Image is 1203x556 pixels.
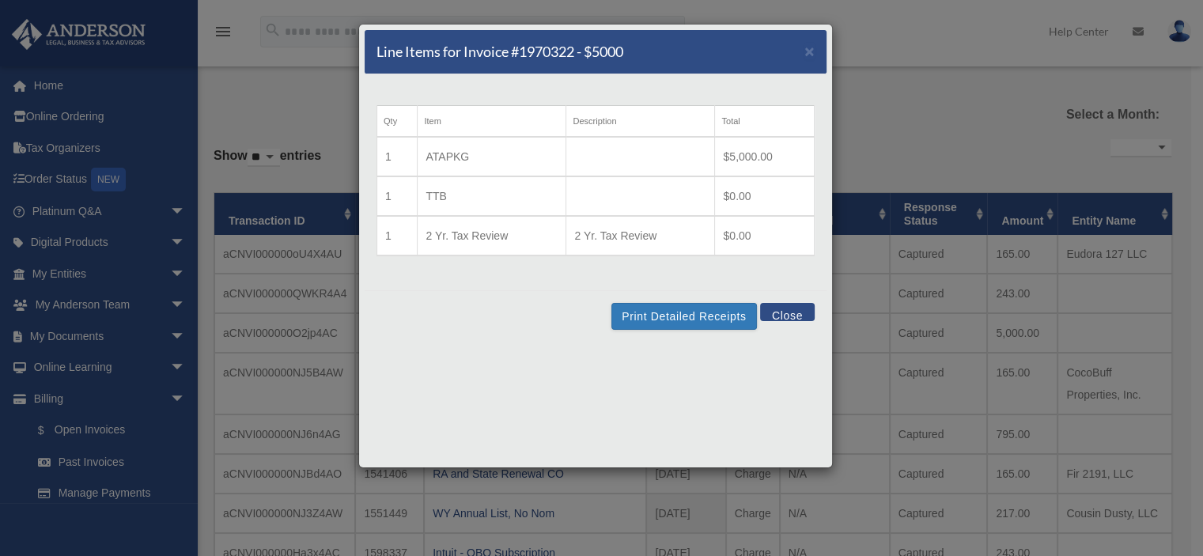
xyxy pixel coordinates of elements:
[611,303,756,330] button: Print Detailed Receipts
[566,106,715,138] th: Description
[377,137,418,176] td: 1
[377,216,418,255] td: 1
[566,216,715,255] td: 2 Yr. Tax Review
[715,216,815,255] td: $0.00
[804,42,815,60] span: ×
[377,176,418,216] td: 1
[715,106,815,138] th: Total
[804,43,815,59] button: Close
[418,106,566,138] th: Item
[760,303,815,321] button: Close
[376,42,623,62] h5: Line Items for Invoice #1970322 - $5000
[715,137,815,176] td: $5,000.00
[418,137,566,176] td: ATAPKG
[377,106,418,138] th: Qty
[418,176,566,216] td: TTB
[715,176,815,216] td: $0.00
[418,216,566,255] td: 2 Yr. Tax Review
